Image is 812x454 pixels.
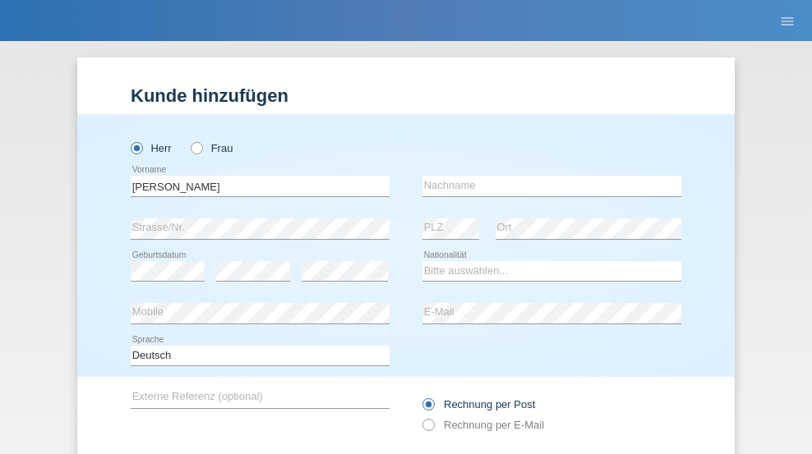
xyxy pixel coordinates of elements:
[191,142,233,154] label: Frau
[131,142,141,153] input: Herr
[422,398,535,410] label: Rechnung per Post
[191,142,201,153] input: Frau
[422,419,544,431] label: Rechnung per E-Mail
[131,142,172,154] label: Herr
[422,419,433,439] input: Rechnung per E-Mail
[422,398,433,419] input: Rechnung per Post
[779,13,796,30] i: menu
[131,85,681,106] h1: Kunde hinzufügen
[771,16,804,25] a: menu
